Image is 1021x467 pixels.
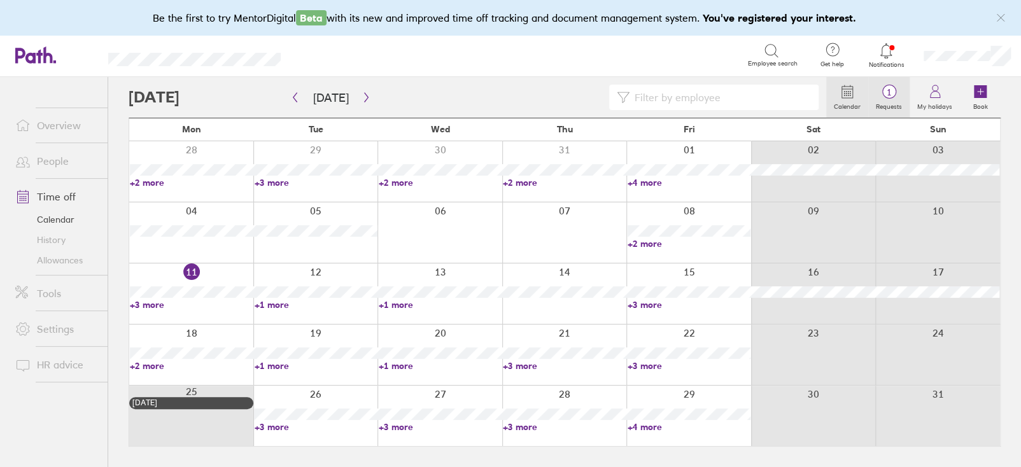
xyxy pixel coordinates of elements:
a: +3 more [628,360,750,372]
div: Be the first to try MentorDigital with its new and improved time off tracking and document manage... [153,10,869,25]
a: +3 more [254,421,377,433]
a: History [5,230,108,250]
a: Allowances [5,250,108,270]
a: +1 more [379,299,502,310]
span: Fri [683,124,694,134]
a: Tools [5,281,108,306]
a: +2 more [379,177,502,188]
a: 1Requests [868,77,910,118]
a: +3 more [254,177,377,188]
b: You've registered your interest. [703,11,856,24]
a: Time off [5,184,108,209]
span: Employee search [748,60,798,67]
a: Book [960,77,1001,118]
span: Notifications [866,61,907,69]
span: Beta [296,10,327,25]
a: +3 more [628,299,750,310]
label: Calendar [826,99,868,111]
label: Book [966,99,996,111]
a: +2 more [628,238,750,249]
a: +2 more [130,177,253,188]
button: [DATE] [303,87,359,108]
span: Get help [812,60,853,68]
span: Sat [806,124,820,134]
span: Sun [929,124,946,134]
a: My holidays [910,77,960,118]
a: +4 more [628,177,750,188]
a: +2 more [130,360,253,372]
span: Tue [309,124,323,134]
a: Settings [5,316,108,342]
a: +2 more [503,177,626,188]
a: Calendar [5,209,108,230]
a: +3 more [503,421,626,433]
a: Overview [5,113,108,138]
a: +1 more [254,360,377,372]
div: [DATE] [132,398,250,407]
span: Wed [431,124,450,134]
input: Filter by employee [630,85,811,109]
label: My holidays [910,99,960,111]
a: +1 more [379,360,502,372]
a: +4 more [628,421,750,433]
label: Requests [868,99,910,111]
a: People [5,148,108,174]
span: Thu [556,124,572,134]
span: Mon [182,124,201,134]
a: +1 more [254,299,377,310]
a: Calendar [826,77,868,118]
a: +3 more [503,360,626,372]
span: 1 [868,87,910,97]
a: +3 more [379,421,502,433]
a: Notifications [866,42,907,69]
a: HR advice [5,352,108,377]
a: +3 more [130,299,253,310]
div: Search [315,49,348,60]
